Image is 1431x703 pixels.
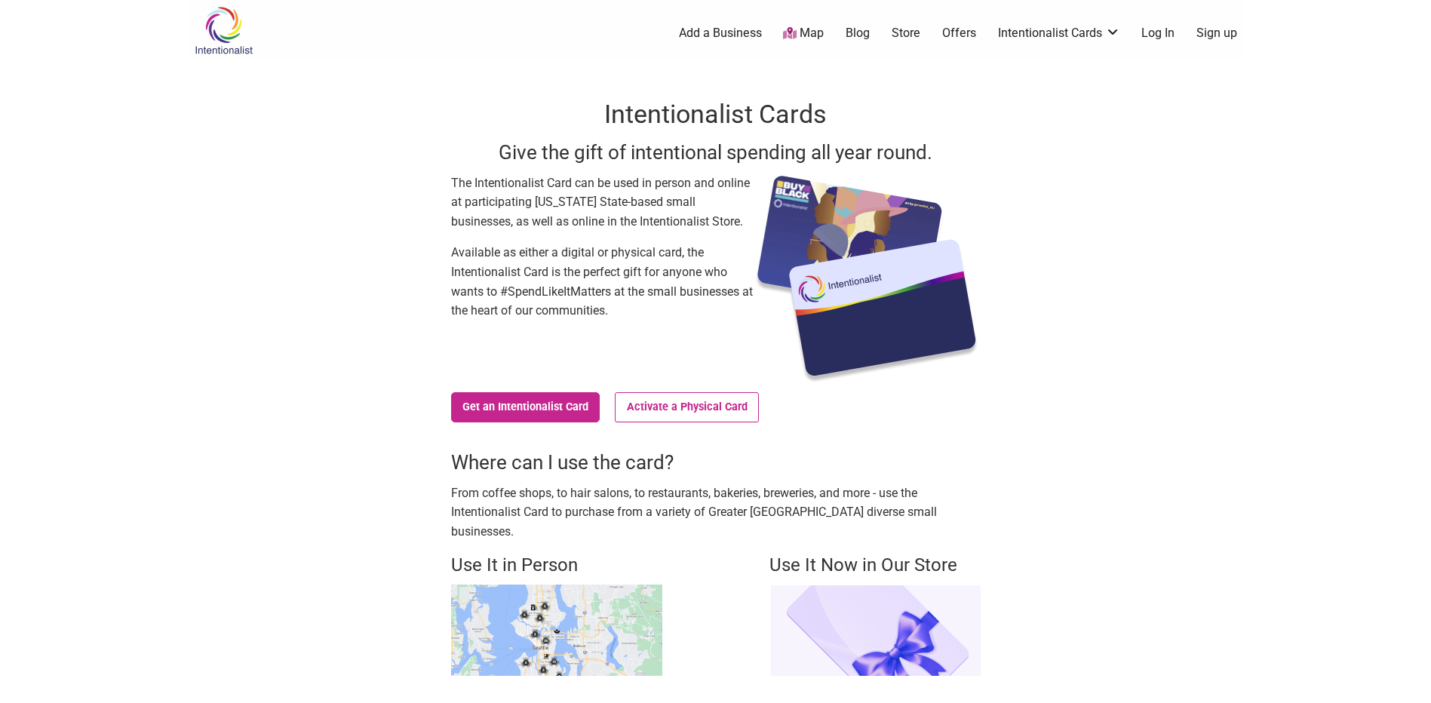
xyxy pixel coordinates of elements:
a: Log In [1141,25,1175,41]
img: Buy Black map [451,585,662,676]
h3: Give the gift of intentional spending all year round. [451,139,981,166]
a: Blog [846,25,870,41]
a: Add a Business [679,25,762,41]
a: Offers [942,25,976,41]
img: Intentionalist [188,6,259,55]
h1: Intentionalist Cards [451,97,981,133]
a: Intentionalist Cards [998,25,1120,41]
p: From coffee shops, to hair salons, to restaurants, bakeries, breweries, and more - use the Intent... [451,484,981,542]
h3: Where can I use the card? [451,449,981,476]
h4: Use It in Person [451,553,662,579]
a: Store [892,25,920,41]
a: Map [783,25,824,42]
p: The Intentionalist Card can be used in person and online at participating [US_STATE] State-based ... [451,173,753,232]
a: Sign up [1196,25,1237,41]
img: Intentionalist Card [753,173,981,385]
a: Activate a Physical Card [615,392,759,422]
h4: Use It Now in Our Store [769,553,981,579]
img: Intentionalist Store [769,585,981,676]
a: Get an Intentionalist Card [451,392,600,422]
p: Available as either a digital or physical card, the Intentionalist Card is the perfect gift for a... [451,243,753,320]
